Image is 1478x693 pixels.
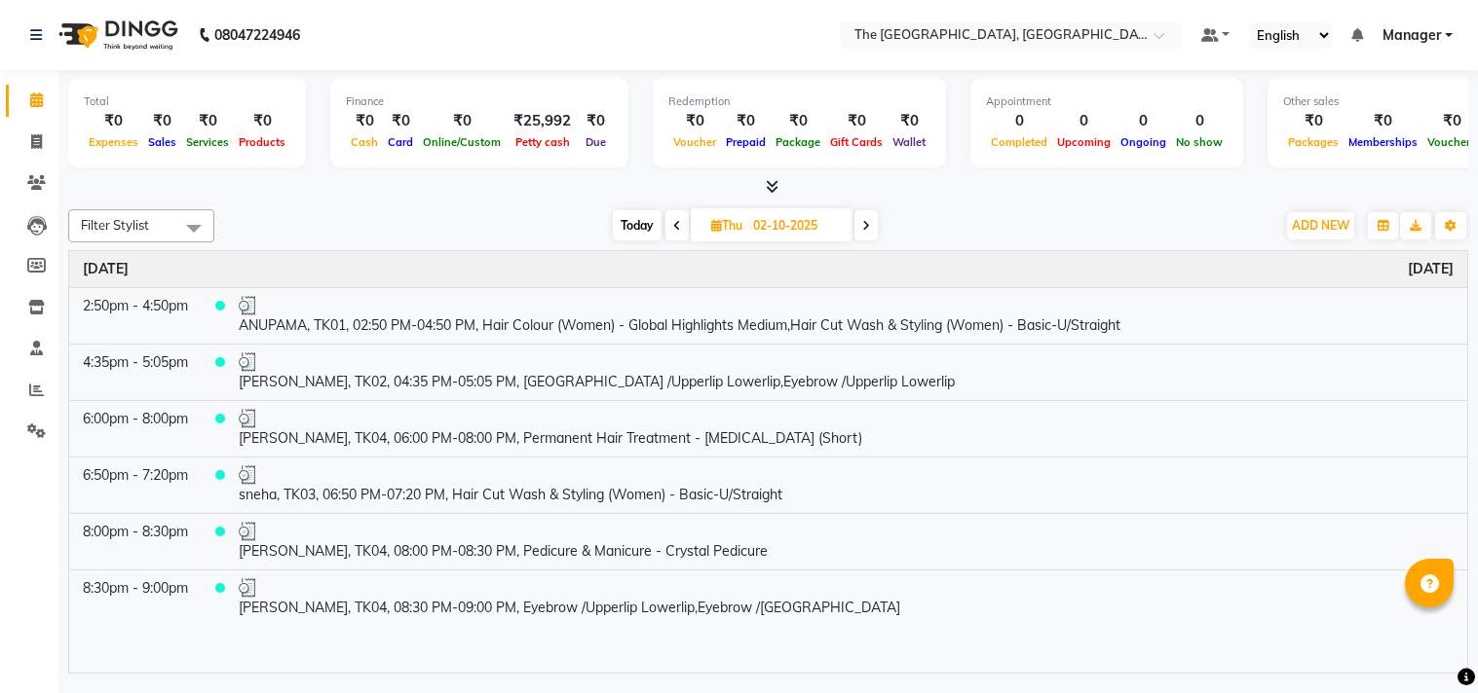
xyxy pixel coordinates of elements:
[225,456,1467,513] td: sneha, TK03, 06:50 PM-07:20 PM, Hair Cut Wash & Styling (Women) - Basic-U/Straight
[346,135,383,149] span: Cash
[84,110,143,132] div: ₹0
[1344,110,1422,132] div: ₹0
[81,217,149,233] span: Filter Stylist
[181,135,234,149] span: Services
[888,135,930,149] span: Wallet
[418,110,506,132] div: ₹0
[225,287,1467,344] td: ANUPAMA, TK01, 02:50 PM-04:50 PM, Hair Colour (Women) - Global Highlights Medium,Hair Cut Wash & ...
[668,135,721,149] span: Voucher
[825,110,888,132] div: ₹0
[225,400,1467,456] td: [PERSON_NAME], TK04, 06:00 PM-08:00 PM, Permanent Hair Treatment - [MEDICAL_DATA] (Short)
[181,110,234,132] div: ₹0
[1344,135,1422,149] span: Memberships
[225,344,1467,400] td: [PERSON_NAME], TK02, 04:35 PM-05:05 PM, [GEOGRAPHIC_DATA] /Upperlip Lowerlip,Eyebrow /Upperlip Lo...
[771,135,825,149] span: Package
[143,110,181,132] div: ₹0
[1052,110,1116,132] div: 0
[668,93,930,110] div: Redemption
[383,135,418,149] span: Card
[1171,110,1228,132] div: 0
[721,110,771,132] div: ₹0
[225,513,1467,569] td: [PERSON_NAME], TK04, 08:00 PM-08:30 PM, Pedicure & Manicure - Crystal Pedicure
[706,218,747,233] span: Thu
[721,135,771,149] span: Prepaid
[84,93,290,110] div: Total
[986,93,1228,110] div: Appointment
[511,135,575,149] span: Petty cash
[418,135,506,149] span: Online/Custom
[1292,218,1349,233] span: ADD NEW
[1052,135,1116,149] span: Upcoming
[69,400,202,456] td: 6:00pm - 8:00pm
[1116,135,1171,149] span: Ongoing
[888,110,930,132] div: ₹0
[1396,615,1459,674] iframe: chat widget
[1408,259,1454,279] a: October 2, 2025
[1383,25,1441,46] span: Manager
[83,259,129,279] a: October 2, 2025
[506,110,579,132] div: ₹25,992
[1171,135,1228,149] span: No show
[84,135,143,149] span: Expenses
[234,135,290,149] span: Products
[1283,110,1344,132] div: ₹0
[986,110,1052,132] div: 0
[50,8,183,62] img: logo
[579,110,613,132] div: ₹0
[69,513,202,569] td: 8:00pm - 8:30pm
[825,135,888,149] span: Gift Cards
[234,110,290,132] div: ₹0
[1287,212,1354,239] button: ADD NEW
[69,569,202,626] td: 8:30pm - 9:00pm
[1283,135,1344,149] span: Packages
[668,110,721,132] div: ₹0
[69,251,1467,288] th: October 2, 2025
[143,135,181,149] span: Sales
[69,456,202,513] td: 6:50pm - 7:20pm
[771,110,825,132] div: ₹0
[383,110,418,132] div: ₹0
[581,135,611,149] span: Due
[1116,110,1171,132] div: 0
[986,135,1052,149] span: Completed
[225,569,1467,626] td: [PERSON_NAME], TK04, 08:30 PM-09:00 PM, Eyebrow /Upperlip Lowerlip,Eyebrow /[GEOGRAPHIC_DATA]
[346,93,613,110] div: Finance
[613,210,662,240] span: Today
[214,8,300,62] b: 08047224946
[69,344,202,400] td: 4:35pm - 5:05pm
[747,211,845,240] input: 2025-10-02
[69,287,202,344] td: 2:50pm - 4:50pm
[346,110,383,132] div: ₹0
